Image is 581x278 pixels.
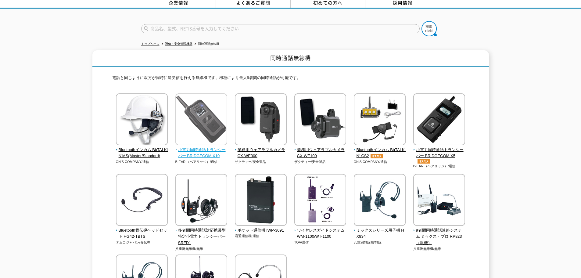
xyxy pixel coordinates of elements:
a: Bluetoothインカム BbTALKIN’MS(Master/Standard) [116,141,168,159]
img: オススメ [416,159,431,164]
a: ミックスシリーズ用子機 HX834 [354,222,406,240]
a: 多者間同時通話対応携帯型 特定小電力トランシーバー SRFD1 [175,222,228,246]
img: Bluetoothインカム BbTALKIN‘ CS2 [354,93,406,147]
img: 小電力同時通話トランシーバー BRIDGECOM X10 [175,93,227,147]
img: btn_search.png [421,21,437,36]
img: Bluetooth骨伝導ヘッドセット HG42-TBTS [116,174,168,227]
span: 多者間同時通話対応携帯型 特定小電力トランシーバー SRFD1 [175,227,228,246]
span: ワイヤレスガイドシステム WM-1100/WT-1100 [294,227,346,240]
p: 八重洲無線機/無線 [175,246,228,251]
span: 小電力同時通話トランシーバー BRIDGECOM X5 [413,147,465,164]
input: 商品名、型式、NETIS番号を入力してください [141,24,420,33]
span: 9者間同時通話連絡システム ミックス・プロ RP823（親機） [413,227,465,246]
p: 岩通通信機/通信 [235,233,287,239]
p: 電話と同じように双方が同時に送受信を行える無線機です。機種により最大9者間の同時通話が可能です。 [112,75,469,84]
span: Bluetoothインカム BbTALKIN‘ CS2 [354,147,406,160]
img: オススメ [369,154,384,158]
a: 業務用ウェアラブルカメラ CX-WE300 [235,141,287,159]
img: 業務用ウェアラブルカメラ CX-WE300 [235,93,287,147]
a: 小電力同時通話トランシーバー BRIDGECOM X5オススメ [413,141,465,164]
img: 小電力同時通話トランシーバー BRIDGECOM X5 [413,93,465,147]
span: 業務用ウェアラブルカメラ CX-WE300 [235,147,287,160]
span: ミックスシリーズ用子機 HX834 [354,227,406,240]
p: 八重洲無線機/無線 [413,246,465,251]
img: ポケット通信機 IWP-3091 [235,174,287,227]
span: Bluetoothインカム BbTALKIN’MS(Master/Standard) [116,147,168,160]
a: 通信・安全管理機器 [165,42,192,45]
img: 業務用ウェアラブルカメラ CX-WE100 [294,93,346,147]
a: ワイヤレスガイドシステム WM-1100/WT-1100 [294,222,346,240]
li: 同時通話無線機 [193,41,219,47]
span: Bluetooth骨伝導ヘッドセット HG42-TBTS [116,227,168,240]
span: 小電力同時通話トランシーバー BRIDGECOM X10 [175,147,228,160]
img: 多者間同時通話対応携帯型 特定小電力トランシーバー SRFD1 [175,174,227,227]
p: ON’S COMPANY/通信 [116,159,168,164]
a: 小電力同時通話トランシーバー BRIDGECOM X10 [175,141,228,159]
span: ポケット通信機 IWP-3091 [235,227,287,234]
img: ワイヤレスガイドシステム WM-1100/WT-1100 [294,174,346,227]
a: ポケット通信機 IWP-3091 [235,222,287,234]
img: Bluetoothインカム BbTALKIN’MS(Master/Standard) [116,93,168,147]
a: Bluetooth骨伝導ヘッドセット HG42-TBTS [116,222,168,240]
p: B-EAR （ベアリッジ）/通信 [175,159,228,164]
span: 業務用ウェアラブルカメラ CX-WE100 [294,147,346,160]
img: 9者間同時通話連絡システム ミックス・プロ RP823（親機） [413,174,465,227]
p: ザクティー/安全製品 [294,159,346,164]
a: トップページ [141,42,160,45]
h1: 同時通話無線機 [92,50,489,67]
a: 9者間同時通話連絡システム ミックス・プロ RP823（親機） [413,222,465,246]
img: ミックスシリーズ用子機 HX834 [354,174,406,227]
a: 業務用ウェアラブルカメラ CX-WE100 [294,141,346,159]
p: TOA/通信 [294,240,346,245]
a: Bluetoothインカム BbTALKIN‘ CS2オススメ [354,141,406,159]
p: ON’S COMPANY/通信 [354,159,406,164]
p: ザクティー/安全製品 [235,159,287,164]
p: テムコジャパン/骨伝導 [116,240,168,245]
p: 八重洲無線機/無線 [354,240,406,245]
p: B-EAR （ベアリッジ）/通信 [413,164,465,169]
